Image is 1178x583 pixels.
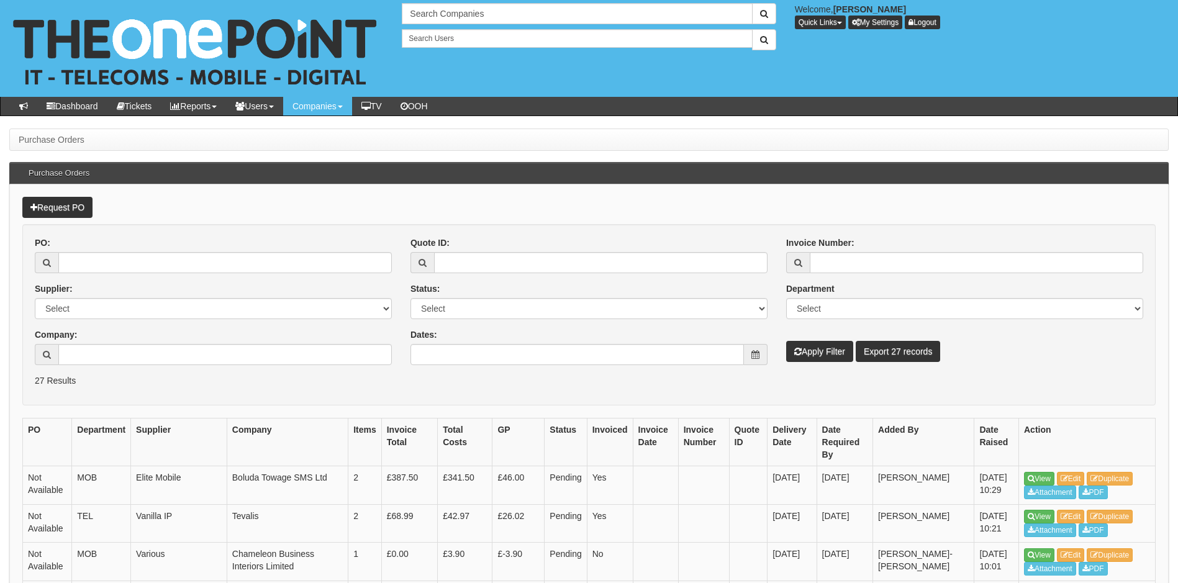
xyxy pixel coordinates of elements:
[873,543,974,581] td: [PERSON_NAME]-[PERSON_NAME]
[227,466,348,505] td: Boluda Towage SMS Ltd
[23,418,72,466] th: PO
[402,3,752,24] input: Search Companies
[492,543,545,581] td: £-3.90
[35,237,50,249] label: PO:
[768,466,817,505] td: [DATE]
[1057,510,1085,523] a: Edit
[23,466,72,505] td: Not Available
[873,418,974,466] th: Added By
[35,328,77,341] label: Company:
[348,418,382,466] th: Items
[974,543,1019,581] td: [DATE] 10:01
[1087,510,1133,523] a: Duplicate
[817,504,873,543] td: [DATE]
[768,543,817,581] td: [DATE]
[19,133,84,146] li: Purchase Orders
[438,543,492,581] td: £3.90
[1019,418,1156,466] th: Action
[410,237,450,249] label: Quote ID:
[729,418,768,466] th: Quote ID
[131,466,227,505] td: Elite Mobile
[848,16,903,29] a: My Settings
[856,341,941,362] a: Export 27 records
[905,16,940,29] a: Logout
[833,4,906,14] b: [PERSON_NAME]
[1079,523,1108,537] a: PDF
[633,418,678,466] th: Invoice Date
[786,341,853,362] button: Apply Filter
[545,466,587,505] td: Pending
[492,418,545,466] th: GP
[352,97,391,115] a: TV
[381,466,437,505] td: £387.50
[72,466,131,505] td: MOB
[974,418,1019,466] th: Date Raised
[587,466,633,505] td: Yes
[1024,472,1054,486] a: View
[1087,548,1133,562] a: Duplicate
[226,97,283,115] a: Users
[348,466,382,505] td: 2
[1079,486,1108,499] a: PDF
[23,543,72,581] td: Not Available
[1024,548,1054,562] a: View
[402,29,752,48] input: Search Users
[35,374,1143,387] p: 27 Results
[161,97,226,115] a: Reports
[227,504,348,543] td: Tevalis
[438,466,492,505] td: £341.50
[381,504,437,543] td: £68.99
[131,418,227,466] th: Supplier
[492,504,545,543] td: £26.02
[678,418,729,466] th: Invoice Number
[817,418,873,466] th: Date Required By
[72,418,131,466] th: Department
[1057,548,1085,562] a: Edit
[22,197,93,218] a: Request PO
[37,97,107,115] a: Dashboard
[795,16,846,29] button: Quick Links
[410,328,437,341] label: Dates:
[410,282,440,295] label: Status:
[974,504,1019,543] td: [DATE] 10:21
[283,97,352,115] a: Companies
[438,504,492,543] td: £42.97
[1024,510,1054,523] a: View
[131,543,227,581] td: Various
[107,97,161,115] a: Tickets
[438,418,492,466] th: Total Costs
[72,504,131,543] td: TEL
[768,504,817,543] td: [DATE]
[786,282,835,295] label: Department
[974,466,1019,505] td: [DATE] 10:29
[227,543,348,581] td: Chameleon Business Interiors Limited
[391,97,437,115] a: OOH
[587,543,633,581] td: No
[492,466,545,505] td: £46.00
[545,504,587,543] td: Pending
[1024,523,1076,537] a: Attachment
[873,504,974,543] td: [PERSON_NAME]
[786,237,854,249] label: Invoice Number:
[1024,562,1076,576] a: Attachment
[587,504,633,543] td: Yes
[817,466,873,505] td: [DATE]
[227,418,348,466] th: Company
[1057,472,1085,486] a: Edit
[348,504,382,543] td: 2
[1087,472,1133,486] a: Duplicate
[348,543,382,581] td: 1
[545,543,587,581] td: Pending
[873,466,974,505] td: [PERSON_NAME]
[381,418,437,466] th: Invoice Total
[131,504,227,543] td: Vanilla IP
[1024,486,1076,499] a: Attachment
[1079,562,1108,576] a: PDF
[35,282,73,295] label: Supplier:
[545,418,587,466] th: Status
[72,543,131,581] td: MOB
[381,543,437,581] td: £0.00
[587,418,633,466] th: Invoiced
[817,543,873,581] td: [DATE]
[22,163,96,184] h3: Purchase Orders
